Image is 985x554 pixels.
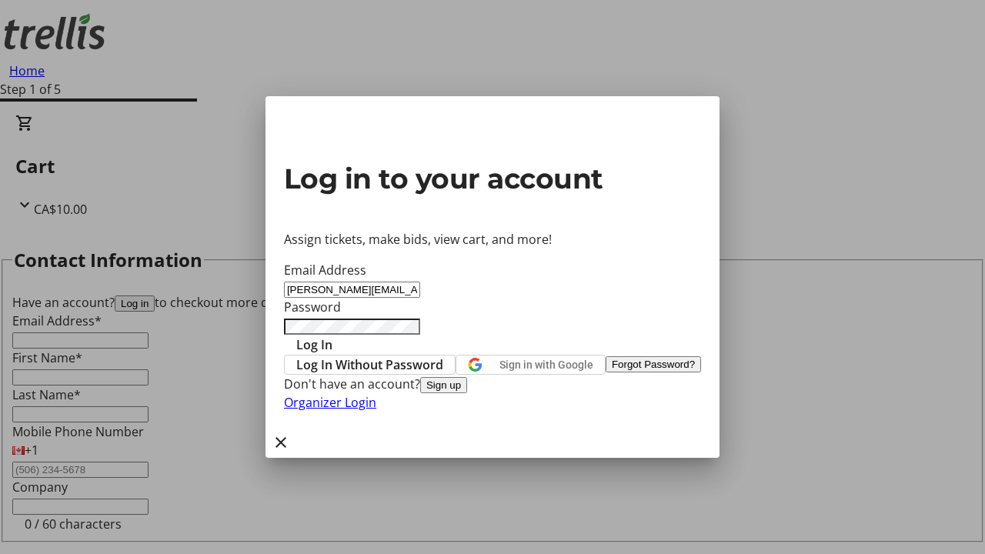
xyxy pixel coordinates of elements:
a: Organizer Login [284,394,376,411]
button: Close [265,427,296,458]
button: Sign in with Google [456,355,606,375]
button: Sign up [420,377,467,393]
span: Sign in with Google [499,359,593,371]
button: Log In [284,335,345,354]
span: Log In [296,335,332,354]
input: Email Address [284,282,420,298]
button: Log In Without Password [284,355,456,375]
span: Log In Without Password [296,355,443,374]
p: Assign tickets, make bids, view cart, and more! [284,230,701,249]
div: Don't have an account? [284,375,701,393]
h2: Log in to your account [284,158,701,199]
label: Email Address [284,262,366,279]
label: Password [284,299,341,315]
button: Forgot Password? [606,356,701,372]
